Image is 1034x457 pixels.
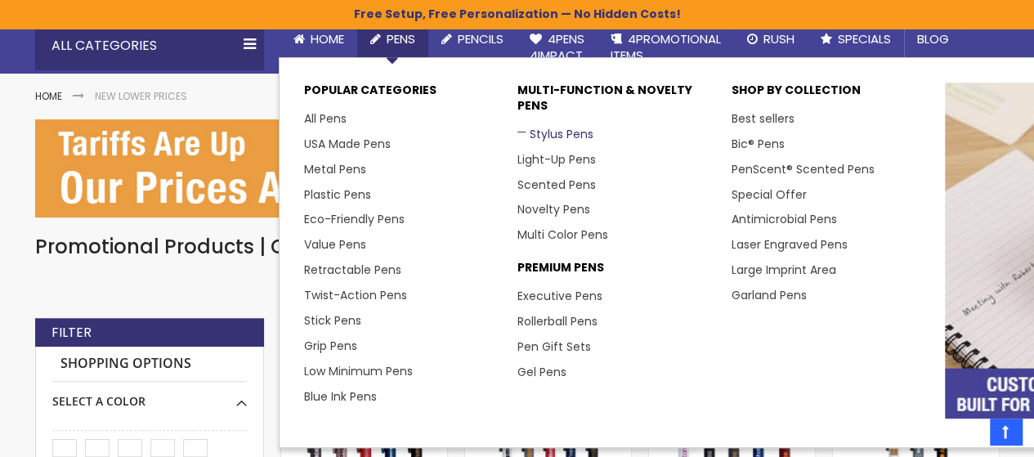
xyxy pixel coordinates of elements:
p: Multi-Function & Novelty Pens [517,83,714,122]
a: Value Pens [304,236,366,253]
strong: Filter [51,324,92,342]
a: Scented Pens [517,177,596,193]
a: Pens [357,21,428,57]
a: Antimicrobial Pens [731,211,836,227]
a: Best sellers [731,110,794,127]
a: Specials [808,21,904,57]
a: Pen Gift Sets [517,338,591,355]
a: Blog [904,21,962,57]
a: Bic® Pens [731,136,784,152]
a: Blue Ink Pens [304,388,377,405]
span: Pencils [458,30,504,47]
img: New Lower Prices [35,119,1000,217]
p: Premium Pens [517,260,714,284]
a: Rush [734,21,808,57]
a: Light-Up Pens [517,151,596,168]
span: 4Pens 4impact [530,30,584,64]
a: Retractable Pens [304,262,401,278]
a: Stylus Pens [517,126,593,142]
h1: Promotional Products | On Sale [35,234,1000,260]
span: Pens [387,30,415,47]
a: Twist-Action Pens [304,287,407,303]
iframe: Google Customer Reviews [899,413,1034,457]
a: Rollerball Pens [517,313,598,329]
a: 4Pens4impact [517,21,598,74]
strong: New Lower Prices [95,89,187,103]
p: Shop By Collection [731,83,928,106]
a: Novelty Pens [517,201,590,217]
a: 4PROMOTIONALITEMS [598,21,734,74]
span: 4PROMOTIONAL ITEMS [611,30,721,64]
a: Metal Pens [304,161,366,177]
span: Home [311,30,344,47]
a: Home [280,21,357,57]
div: Select A Color [52,382,247,410]
a: Eco-Friendly Pens [304,211,405,227]
a: Special Offer [731,186,806,203]
div: All Categories [35,21,264,70]
a: USA Made Pens [304,136,391,152]
a: Home [35,89,62,103]
a: Pencils [428,21,517,57]
a: Plastic Pens [304,186,371,203]
span: Rush [763,30,795,47]
span: Blog [917,30,949,47]
a: Laser Engraved Pens [731,236,847,253]
strong: Shopping Options [52,347,247,382]
a: Grip Pens [304,338,357,354]
a: Low Minimum Pens [304,363,413,379]
p: Popular Categories [304,83,501,106]
a: Gel Pens [517,364,566,380]
a: Garland Pens [731,287,806,303]
a: PenScent® Scented Pens [731,161,874,177]
a: Multi Color Pens [517,226,608,243]
a: All Pens [304,110,347,127]
span: Specials [838,30,891,47]
a: Large Imprint Area [731,262,835,278]
a: Stick Pens [304,312,361,329]
a: Executive Pens [517,288,602,304]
